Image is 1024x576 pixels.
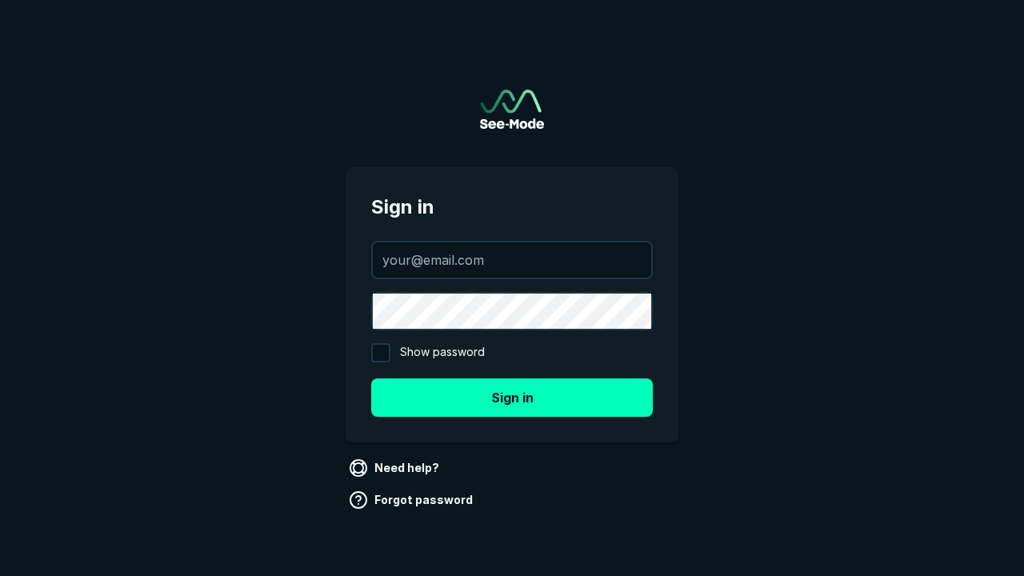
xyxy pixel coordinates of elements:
[371,193,653,222] span: Sign in
[400,343,485,362] span: Show password
[480,90,544,129] img: See-Mode Logo
[371,378,653,417] button: Sign in
[373,242,651,278] input: your@email.com
[346,455,446,481] a: Need help?
[480,90,544,129] a: Go to sign in
[346,487,479,513] a: Forgot password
